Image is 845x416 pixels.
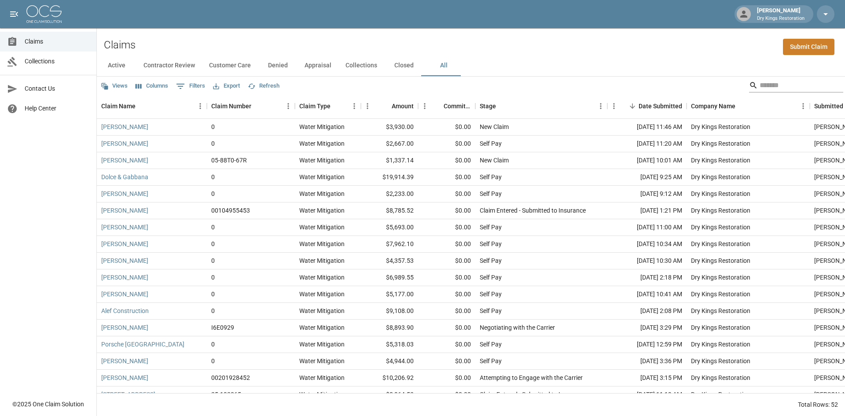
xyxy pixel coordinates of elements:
[418,219,475,236] div: $0.00
[101,173,148,181] a: Dolce & Gabbana
[480,323,555,332] div: Negotiating with the Carrier
[418,320,475,336] div: $0.00
[101,206,148,215] a: [PERSON_NAME]
[26,5,62,23] img: ocs-logo-white-transparent.png
[299,223,345,232] div: Water Mitigation
[101,306,149,315] a: Alef Construction
[361,136,418,152] div: $2,667.00
[361,99,374,113] button: Menu
[136,100,148,112] button: Sort
[101,139,148,148] a: [PERSON_NAME]
[99,79,130,93] button: Views
[246,79,282,93] button: Refresh
[691,273,750,282] div: Dry Kings Restoration
[12,400,84,409] div: © 2025 One Claim Solution
[783,39,834,55] a: Submit Claim
[480,306,502,315] div: Self Pay
[361,236,418,253] div: $7,962.10
[211,94,251,118] div: Claim Number
[607,119,687,136] div: [DATE] 11:46 AM
[299,156,345,165] div: Water Mitigation
[691,156,750,165] div: Dry Kings Restoration
[418,387,475,403] div: $0.00
[361,286,418,303] div: $5,177.00
[338,55,384,76] button: Collections
[607,186,687,202] div: [DATE] 9:12 AM
[361,219,418,236] div: $5,693.00
[101,239,148,248] a: [PERSON_NAME]
[133,79,170,93] button: Select columns
[691,290,750,298] div: Dry Kings Restoration
[202,55,258,76] button: Customer Care
[299,256,345,265] div: Water Mitigation
[480,173,502,181] div: Self Pay
[418,186,475,202] div: $0.00
[691,223,750,232] div: Dry Kings Restoration
[607,353,687,370] div: [DATE] 3:36 PM
[379,100,392,112] button: Sort
[475,94,607,118] div: Stage
[480,223,502,232] div: Self Pay
[101,256,148,265] a: [PERSON_NAME]
[431,100,444,112] button: Sort
[607,286,687,303] div: [DATE] 10:41 AM
[361,152,418,169] div: $1,337.14
[299,323,345,332] div: Water Mitigation
[607,169,687,186] div: [DATE] 9:25 AM
[626,100,639,112] button: Sort
[101,122,148,131] a: [PERSON_NAME]
[639,94,682,118] div: Date Submitted
[174,79,207,93] button: Show filters
[607,370,687,387] div: [DATE] 3:15 PM
[607,303,687,320] div: [DATE] 2:08 PM
[480,256,502,265] div: Self Pay
[298,55,338,76] button: Appraisal
[480,94,496,118] div: Stage
[282,99,295,113] button: Menu
[361,370,418,387] div: $10,206.92
[753,6,808,22] div: [PERSON_NAME]
[607,253,687,269] div: [DATE] 10:30 AM
[691,373,750,382] div: Dry Kings Restoration
[299,189,345,198] div: Water Mitigation
[691,239,750,248] div: Dry Kings Restoration
[299,139,345,148] div: Water Mitigation
[480,206,586,215] div: Claim Entered - Submitted to Insurance
[5,5,23,23] button: open drawer
[211,239,215,248] div: 0
[607,336,687,353] div: [DATE] 12:59 PM
[361,169,418,186] div: $19,914.39
[211,122,215,131] div: 0
[361,320,418,336] div: $8,893.90
[299,173,345,181] div: Water Mitigation
[194,99,207,113] button: Menu
[97,55,136,76] button: Active
[384,55,424,76] button: Closed
[607,236,687,253] div: [DATE] 10:34 AM
[211,306,215,315] div: 0
[418,99,431,113] button: Menu
[361,303,418,320] div: $9,108.00
[418,169,475,186] div: $0.00
[97,94,207,118] div: Claim Name
[691,139,750,148] div: Dry Kings Restoration
[480,189,502,198] div: Self Pay
[392,94,414,118] div: Amount
[361,387,418,403] div: $8,964.53
[211,79,242,93] button: Export
[749,78,843,94] div: Search
[211,206,250,215] div: 00104955453
[211,223,215,232] div: 0
[691,122,750,131] div: Dry Kings Restoration
[361,253,418,269] div: $4,357.53
[299,306,345,315] div: Water Mitigation
[299,122,345,131] div: Water Mitigation
[607,99,621,113] button: Menu
[331,100,343,112] button: Sort
[480,340,502,349] div: Self Pay
[691,357,750,365] div: Dry Kings Restoration
[136,55,202,76] button: Contractor Review
[211,357,215,365] div: 0
[101,357,148,365] a: [PERSON_NAME]
[444,94,471,118] div: Committed Amount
